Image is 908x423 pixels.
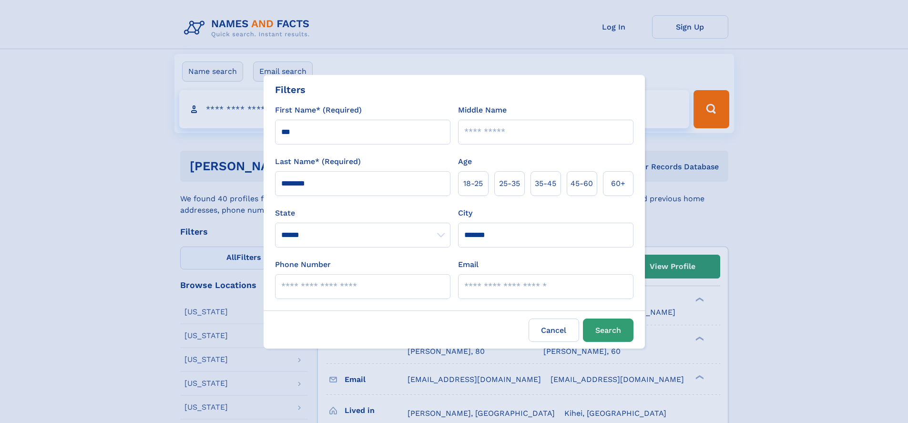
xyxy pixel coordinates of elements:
label: City [458,207,472,219]
div: Filters [275,83,306,97]
button: Search [583,319,633,342]
span: 45‑60 [571,178,593,189]
label: State [275,207,450,219]
label: Email [458,259,479,270]
label: Cancel [529,319,579,342]
label: First Name* (Required) [275,104,362,116]
label: Age [458,156,472,167]
label: Last Name* (Required) [275,156,361,167]
span: 35‑45 [535,178,556,189]
span: 60+ [611,178,625,189]
label: Middle Name [458,104,507,116]
label: Phone Number [275,259,331,270]
span: 25‑35 [499,178,520,189]
span: 18‑25 [463,178,483,189]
